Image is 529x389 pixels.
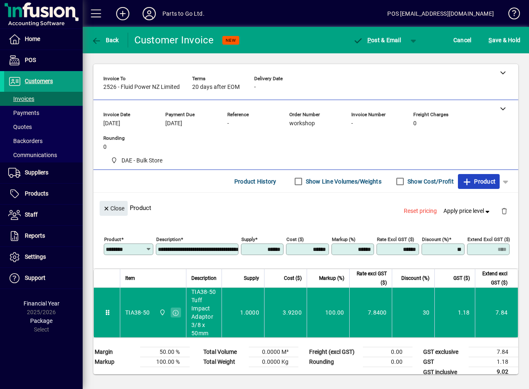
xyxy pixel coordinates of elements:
button: Back [89,33,121,48]
mat-label: Product [104,236,121,242]
mat-label: Extend excl GST ($) [467,236,510,242]
span: Financial Year [24,300,60,307]
span: Quotes [8,124,32,130]
button: Add [110,6,136,21]
td: GST inclusive [419,367,469,377]
a: Backorders [4,134,83,148]
button: Save & Hold [486,33,522,48]
span: NEW [226,38,236,43]
app-page-header-button: Delete [494,207,514,215]
span: 1.0000 [240,308,259,317]
button: Product [458,174,500,189]
td: 100.00 % [140,357,190,367]
span: Backorders [8,138,43,144]
span: TIA38-50 Tuff Impact Adaptor 3/8 x 50mm [191,288,217,337]
span: Staff [25,211,38,218]
span: Markup (%) [319,274,344,283]
mat-label: Rate excl GST ($) [377,236,414,242]
span: POS [25,57,36,63]
app-page-header-button: Back [83,33,128,48]
button: Product History [231,174,280,189]
td: 7.84 [475,288,518,337]
td: 1.18 [469,357,518,367]
span: ost & Email [353,37,401,43]
td: Rounding [305,357,363,367]
td: Markup [91,357,140,367]
td: 100.00 [307,288,349,337]
span: GST ($) [453,274,470,283]
a: Products [4,184,83,204]
button: Delete [494,201,514,221]
a: Communications [4,148,83,162]
a: Staff [4,205,83,225]
label: Show Cost/Profit [406,177,454,186]
span: Cancel [453,33,472,47]
span: DAE - Bulk Store [107,155,166,166]
a: Quotes [4,120,83,134]
td: 0.00 [363,347,412,357]
td: 3.9200 [264,288,307,337]
a: Payments [4,106,83,120]
span: Discount (%) [401,274,429,283]
a: Suppliers [4,162,83,183]
span: Reset pricing [404,207,437,215]
div: Parts to Go Ltd. [162,7,205,20]
span: Supply [244,274,259,283]
span: Product [462,175,496,188]
span: Product History [234,175,276,188]
span: Extend excl GST ($) [480,269,508,287]
td: 0.00 [363,357,412,367]
div: Customer Invoice [134,33,214,47]
span: Suppliers [25,169,48,176]
span: DAE - Bulk Store [157,308,167,317]
label: Show Line Volumes/Weights [304,177,381,186]
a: Support [4,268,83,289]
span: Package [30,317,52,324]
a: Reports [4,226,83,246]
span: Cost ($) [284,274,302,283]
span: Rate excl GST ($) [355,269,387,287]
button: Reset pricing [400,204,440,219]
td: GST [419,357,469,367]
mat-label: Discount (%) [422,236,449,242]
span: Invoices [8,95,34,102]
button: Profile [136,6,162,21]
td: 0.0000 M³ [249,347,298,357]
a: Knowledge Base [502,2,519,29]
span: Item [125,274,135,283]
span: 0 [413,120,417,127]
td: Total Volume [199,347,249,357]
span: - [254,84,256,91]
span: - [227,120,229,127]
td: Freight (excl GST) [305,347,363,357]
span: Apply price level [443,207,491,215]
td: GST exclusive [419,347,469,357]
td: Margin [91,347,140,357]
app-page-header-button: Close [98,204,130,212]
td: 7.84 [469,347,518,357]
a: Invoices [4,92,83,106]
span: Settings [25,253,46,260]
a: POS [4,50,83,71]
button: Cancel [451,33,474,48]
span: [DATE] [165,120,182,127]
span: Rounding [103,136,153,141]
span: Back [91,37,119,43]
td: 0.0000 Kg [249,357,298,367]
a: Settings [4,247,83,267]
span: S [488,37,492,43]
div: 7.8400 [355,308,387,317]
span: - [351,120,353,127]
span: Communications [8,152,57,158]
span: Payments [8,110,39,116]
span: 20 days after EOM [192,84,240,91]
div: TIA38-50 [125,308,150,317]
div: POS [EMAIL_ADDRESS][DOMAIN_NAME] [387,7,494,20]
td: Total Weight [199,357,249,367]
span: P [367,37,371,43]
span: 2526 - Fluid Power NZ Limited [103,84,180,91]
span: DAE - Bulk Store [122,156,162,165]
button: Post & Email [349,33,405,48]
span: Customers [25,78,53,84]
button: Apply price level [440,204,495,219]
